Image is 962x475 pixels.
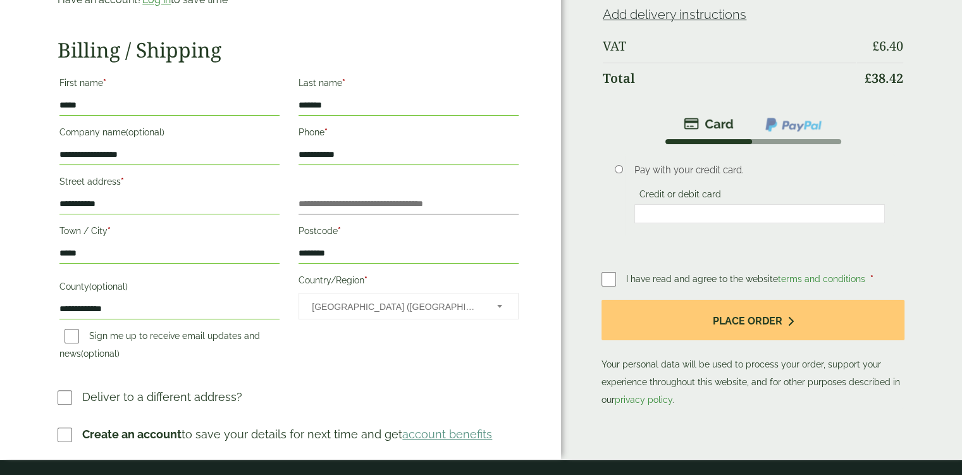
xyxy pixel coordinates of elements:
[82,388,242,405] p: Deliver to a different address?
[778,274,865,284] a: terms and conditions
[59,222,280,244] label: Town / City
[103,78,106,88] abbr: required
[634,163,885,177] p: Pay with your credit card.
[81,349,120,359] span: (optional)
[126,127,164,137] span: (optional)
[342,78,345,88] abbr: required
[872,37,879,54] span: £
[299,271,519,293] label: Country/Region
[603,31,856,61] th: VAT
[59,173,280,194] label: Street address
[872,37,903,54] bdi: 6.40
[89,281,128,292] span: (optional)
[299,222,519,244] label: Postcode
[82,428,182,441] strong: Create an account
[865,70,872,87] span: £
[299,293,519,319] span: Country/Region
[59,74,280,96] label: First name
[402,428,492,441] a: account benefits
[58,38,521,62] h2: Billing / Shipping
[338,226,341,236] abbr: required
[59,331,260,362] label: Sign me up to receive email updates and news
[626,274,868,284] span: I have read and agree to the website
[615,395,672,405] a: privacy policy
[121,176,124,187] abbr: required
[603,63,856,94] th: Total
[59,278,280,299] label: County
[65,329,79,343] input: Sign me up to receive email updates and news(optional)
[312,293,480,320] span: United Kingdom (UK)
[865,70,903,87] bdi: 38.42
[634,189,726,203] label: Credit or debit card
[364,275,367,285] abbr: required
[108,226,111,236] abbr: required
[601,300,904,341] button: Place order
[299,123,519,145] label: Phone
[764,116,823,133] img: ppcp-gateway.png
[59,123,280,145] label: Company name
[638,208,881,219] iframe: Secure card payment input frame
[684,116,734,132] img: stripe.png
[299,74,519,96] label: Last name
[324,127,328,137] abbr: required
[82,426,492,443] p: to save your details for next time and get
[870,274,873,284] abbr: required
[603,7,746,22] a: Add delivery instructions
[601,300,904,409] p: Your personal data will be used to process your order, support your experience throughout this we...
